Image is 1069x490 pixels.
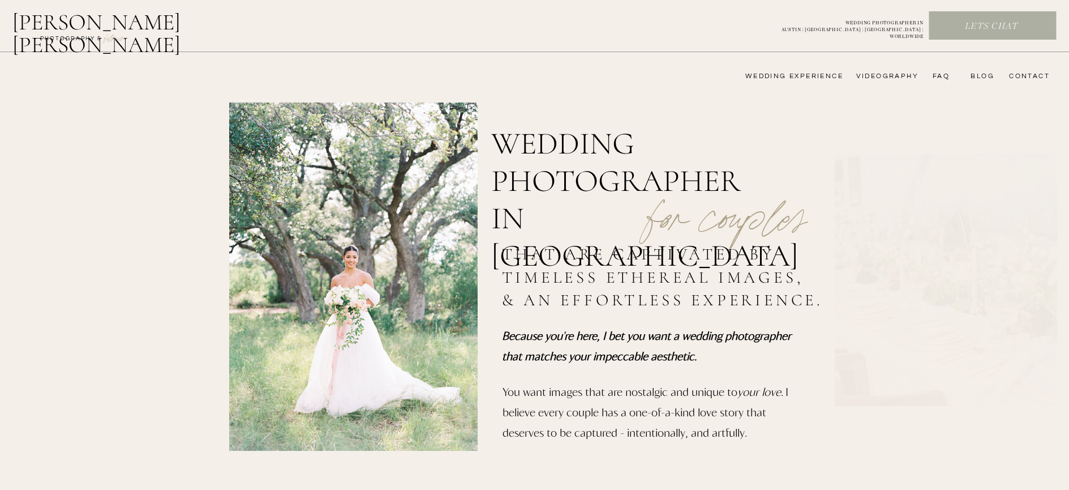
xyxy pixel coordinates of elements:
a: wedding experience [729,72,843,81]
a: FILMs [93,31,135,44]
a: [PERSON_NAME] [PERSON_NAME] [12,11,239,38]
h1: wedding photographer in [GEOGRAPHIC_DATA] [491,125,778,210]
p: for couples [620,162,834,235]
h2: that are captivated by timeless ethereal images, & an effortless experience. [502,243,829,315]
a: CONTACT [1006,72,1050,81]
a: bLog [967,72,994,81]
a: photography & [34,35,108,48]
i: your love [737,385,781,398]
a: Lets chat [929,20,1054,33]
a: WEDDING PHOTOGRAPHER INAUSTIN | [GEOGRAPHIC_DATA] | [GEOGRAPHIC_DATA] | WORLDWIDE [763,20,924,32]
a: FAQ [927,72,950,81]
a: videography [853,72,918,81]
p: WEDDING PHOTOGRAPHER IN AUSTIN | [GEOGRAPHIC_DATA] | [GEOGRAPHIC_DATA] | WORLDWIDE [763,20,924,32]
p: You want images that are nostalgic and unique to . I believe every couple has a one-of-a-kind lov... [503,381,790,452]
i: Because you're here, I bet you want a wedding photographer that matches your impeccable aesthetic. [502,329,791,363]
